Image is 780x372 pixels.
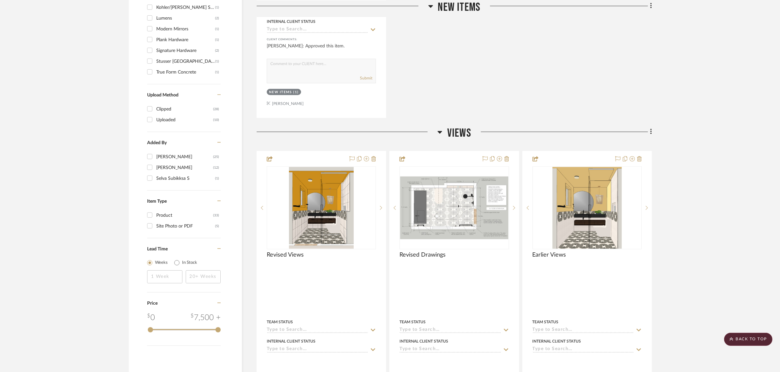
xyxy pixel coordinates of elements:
[213,104,219,114] div: (28)
[213,152,219,162] div: (25)
[215,56,219,67] div: (1)
[215,13,219,24] div: (2)
[267,251,304,259] span: Revised Views
[156,67,215,77] div: True Form Concrete
[156,173,215,184] div: Selva Subikksa S
[155,260,168,266] label: Weeks
[147,247,168,251] span: Lead Time
[182,260,197,266] label: In Stock
[156,24,215,34] div: Modern Mirrors
[269,90,292,95] div: New items
[147,301,158,306] span: Price
[156,45,215,56] div: Signature Hardware
[213,210,219,221] div: (33)
[215,2,219,13] div: (1)
[156,56,215,67] div: Stusser [GEOGRAPHIC_DATA]
[215,221,219,231] div: (5)
[186,270,221,283] input: 20+ Weeks
[399,338,448,344] div: Internal Client Status
[215,35,219,45] div: (1)
[156,2,215,13] div: Kohler/[PERSON_NAME] Supply
[215,173,219,184] div: (1)
[156,162,213,173] div: [PERSON_NAME]
[399,327,501,333] input: Type to Search…
[156,152,213,162] div: [PERSON_NAME]
[156,115,213,125] div: Uploaded
[533,319,559,325] div: Team Status
[191,312,221,324] div: 7,500 +
[156,13,215,24] div: Lumens
[215,24,219,34] div: (1)
[156,210,213,221] div: Product
[215,45,219,56] div: (2)
[213,162,219,173] div: (12)
[147,141,167,145] span: Added By
[289,167,354,249] img: Revised Views
[156,104,213,114] div: Clipped
[400,177,508,240] img: Revised Drawings
[447,126,471,140] span: Views
[533,327,634,333] input: Type to Search…
[156,221,215,231] div: Site Photo or PDF
[360,75,372,81] button: Submit
[399,347,501,353] input: Type to Search…
[267,347,368,353] input: Type to Search…
[267,43,376,56] div: [PERSON_NAME]: Approved this item.
[533,251,566,259] span: Earlier Views
[399,319,426,325] div: Team Status
[147,270,182,283] input: 1 Week
[147,93,178,97] span: Upload Method
[215,67,219,77] div: (1)
[399,251,446,259] span: Revised Drawings
[552,167,622,249] img: Earlier Views
[267,338,315,344] div: Internal Client Status
[147,199,167,204] span: Item Type
[213,115,219,125] div: (10)
[147,312,155,324] div: 0
[267,19,315,25] div: Internal Client Status
[267,327,368,333] input: Type to Search…
[533,338,581,344] div: Internal Client Status
[267,319,293,325] div: Team Status
[724,333,772,346] scroll-to-top-button: BACK TO TOP
[156,35,215,45] div: Plank Hardware
[533,347,634,353] input: Type to Search…
[267,27,368,33] input: Type to Search…
[294,90,299,95] div: (1)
